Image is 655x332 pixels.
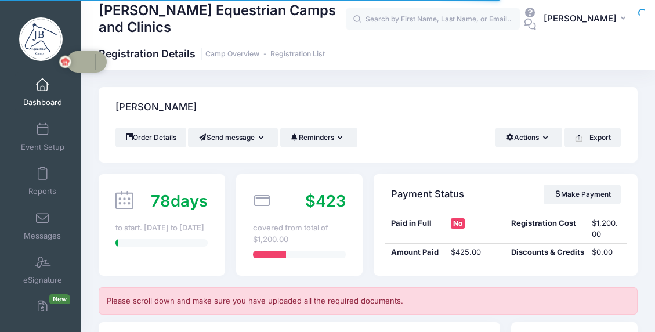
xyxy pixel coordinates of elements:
input: Search by First Name, Last Name, or Email... [346,8,520,31]
span: New [49,294,70,304]
span: [PERSON_NAME] [544,12,617,25]
button: Actions [495,128,562,147]
h1: Registration Details [99,48,325,60]
div: to start. [DATE] to [DATE] [115,222,208,234]
span: Messages [24,231,61,241]
a: Make Payment [544,185,621,204]
img: Jessica Braswell Equestrian Camps and Clinics [19,17,63,61]
a: Camp Overview [205,50,259,59]
div: covered from total of $1,200.00 [253,222,345,245]
div: $425.00 [446,247,506,258]
div: Paid in Full [385,218,446,240]
a: Reports [15,161,70,201]
button: Export [564,128,621,147]
button: Reminders [280,128,357,147]
a: Dashboard [15,72,70,113]
h1: [PERSON_NAME] Equestrian Camps and Clinics [99,1,346,37]
a: Order Details [115,128,186,147]
span: Dashboard [23,98,62,108]
span: Event Setup [21,142,64,152]
div: $0.00 [586,247,626,258]
a: Messages [15,205,70,246]
a: Event Setup [15,117,70,157]
button: [PERSON_NAME] [536,6,638,33]
h4: Payment Status [391,178,464,211]
a: eSignature [15,250,70,290]
div: days [151,189,208,213]
span: $423 [305,191,346,211]
span: 78 [151,191,171,211]
div: Discounts & Credits [506,247,587,258]
div: Amount Paid [385,247,446,258]
div: $1,200.00 [586,218,626,240]
span: No [451,218,465,229]
span: Reports [28,187,56,197]
a: Registration List [270,50,325,59]
div: Registration Cost [506,218,587,240]
span: eSignature [23,276,62,286]
div: Please scroll down and make sure you have uploaded all the required documents. [99,287,638,315]
button: Send message [188,128,278,147]
h4: [PERSON_NAME] [115,91,197,124]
